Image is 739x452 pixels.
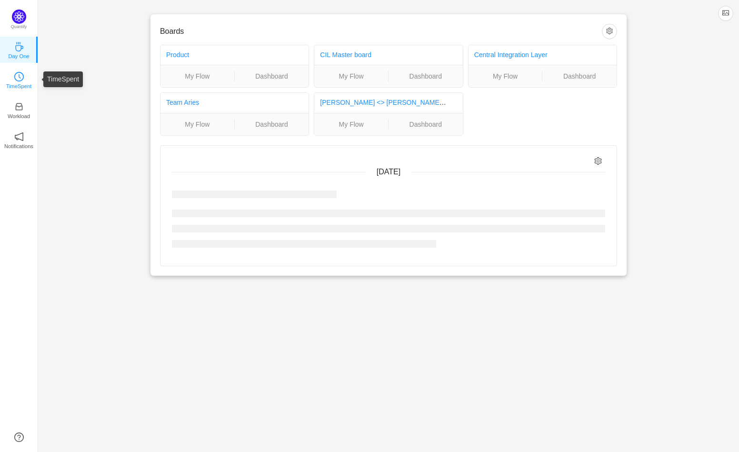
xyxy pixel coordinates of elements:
a: My Flow [160,119,234,130]
a: icon: inboxWorkload [14,105,24,114]
a: Product [166,51,189,59]
a: icon: question-circle [14,432,24,442]
a: Dashboard [542,71,617,81]
h3: Boards [160,27,602,36]
button: icon: picture [718,6,733,21]
a: My Flow [314,71,388,81]
i: icon: setting [594,157,602,165]
a: Dashboard [235,71,309,81]
i: icon: coffee [14,42,24,51]
p: Workload [8,112,30,121]
i: icon: notification [14,132,24,141]
i: icon: clock-circle [14,72,24,81]
button: icon: setting [602,24,617,39]
a: My Flow [160,71,234,81]
a: icon: clock-circleTimeSpent [14,75,24,84]
a: icon: notificationNotifications [14,135,24,144]
a: [PERSON_NAME] <> [PERSON_NAME]: FR BU Troubleshooting [320,99,514,106]
p: Notifications [4,142,33,151]
a: Dashboard [389,71,463,81]
a: My Flow [469,71,542,81]
p: Day One [8,52,29,60]
a: Dashboard [389,119,463,130]
a: CIL Master board [320,51,371,59]
a: Dashboard [235,119,309,130]
span: [DATE] [377,168,400,176]
a: Team Aries [166,99,199,106]
i: icon: inbox [14,102,24,111]
a: icon: coffeeDay One [14,45,24,54]
a: My Flow [314,119,388,130]
img: Quantify [12,10,26,24]
p: Quantify [11,24,27,30]
p: TimeSpent [6,82,32,90]
a: Central Integration Layer [474,51,548,59]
